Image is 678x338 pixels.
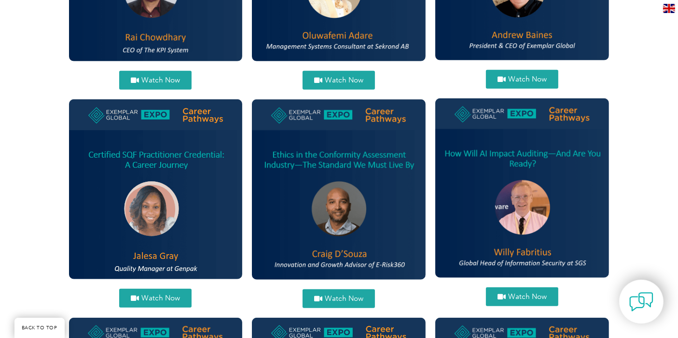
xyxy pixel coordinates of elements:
img: en [663,4,675,13]
span: Watch Now [141,295,180,302]
a: Watch Now [119,71,192,90]
img: contact-chat.png [629,290,653,314]
img: craig [252,99,426,279]
a: Watch Now [119,289,192,308]
span: Watch Now [325,77,363,84]
a: BACK TO TOP [14,318,65,338]
span: Watch Now [508,76,547,83]
a: Watch Now [303,71,375,90]
img: willy [435,98,609,278]
img: Jelesa SQF [69,99,243,279]
a: Watch Now [303,289,375,308]
span: Watch Now [508,293,547,300]
a: Watch Now [486,70,558,89]
a: Watch Now [486,287,558,306]
span: Watch Now [141,77,180,84]
span: Watch Now [325,295,363,302]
